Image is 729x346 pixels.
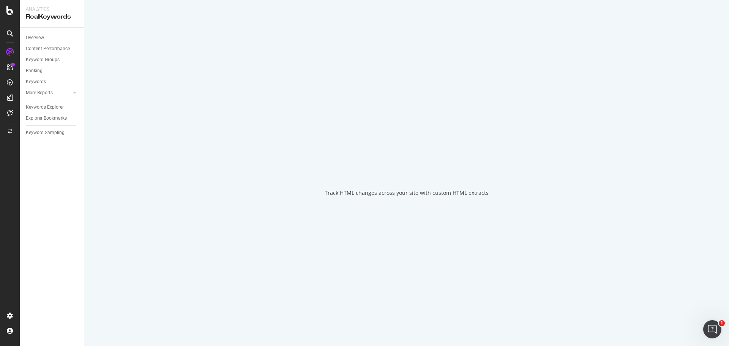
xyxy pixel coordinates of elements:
[26,89,53,97] div: More Reports
[26,67,43,75] div: Ranking
[26,34,44,42] div: Overview
[26,67,79,75] a: Ranking
[379,150,434,177] div: animation
[26,114,67,122] div: Explorer Bookmarks
[26,45,79,53] a: Content Performance
[325,189,489,197] div: Track HTML changes across your site with custom HTML extracts
[26,114,79,122] a: Explorer Bookmarks
[703,320,721,338] iframe: Intercom live chat
[26,103,79,111] a: Keywords Explorer
[26,129,65,137] div: Keyword Sampling
[26,56,79,64] a: Keyword Groups
[26,129,79,137] a: Keyword Sampling
[26,56,60,64] div: Keyword Groups
[26,13,78,21] div: RealKeywords
[26,45,70,53] div: Content Performance
[26,78,46,86] div: Keywords
[26,34,79,42] a: Overview
[26,78,79,86] a: Keywords
[26,89,71,97] a: More Reports
[719,320,725,326] span: 1
[26,6,78,13] div: Analytics
[26,103,64,111] div: Keywords Explorer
